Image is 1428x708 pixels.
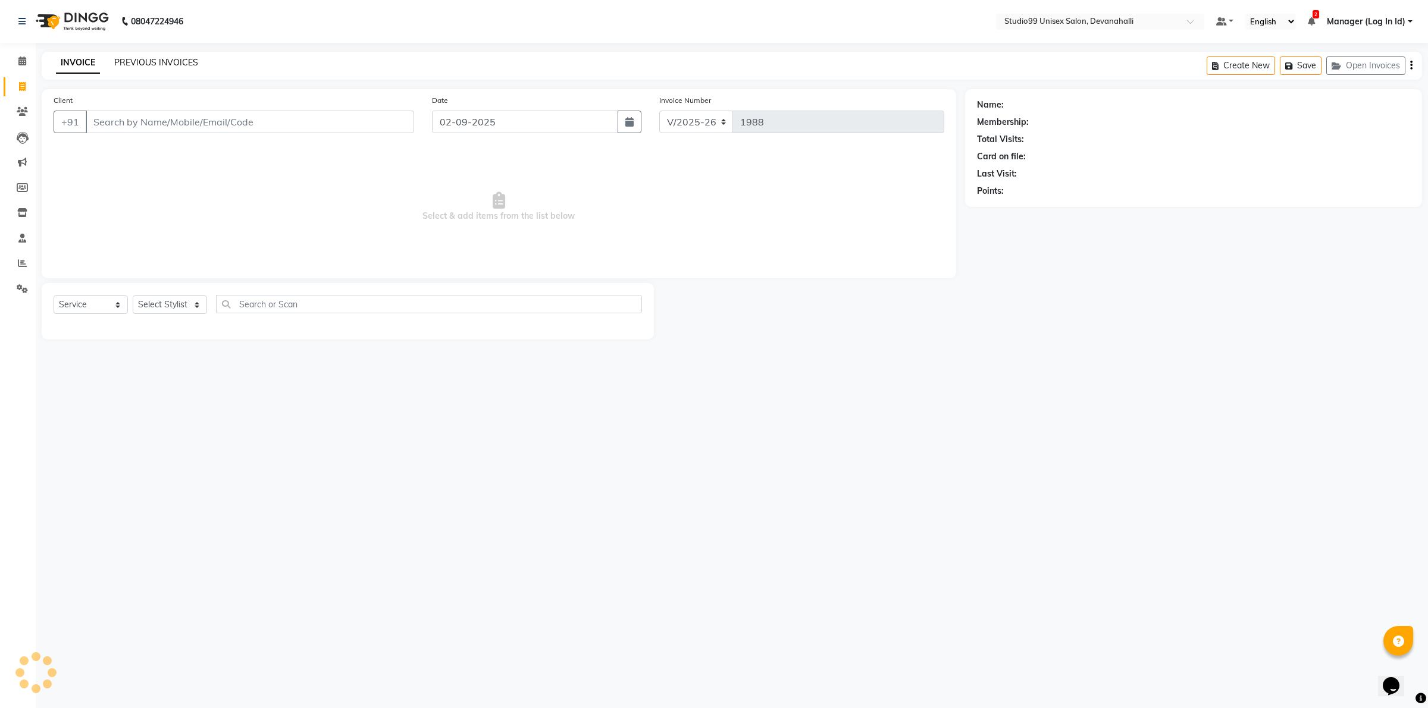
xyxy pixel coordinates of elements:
[1207,56,1275,75] button: Create New
[977,99,1004,111] div: Name:
[977,133,1024,146] div: Total Visits:
[977,150,1026,163] div: Card on file:
[216,295,642,313] input: Search or Scan
[131,5,183,38] b: 08047224946
[86,111,414,133] input: Search by Name/Mobile/Email/Code
[977,185,1004,197] div: Points:
[1280,56,1321,75] button: Save
[54,147,944,266] span: Select & add items from the list below
[432,95,448,106] label: Date
[56,52,100,74] a: INVOICE
[1327,15,1405,28] span: Manager (Log In Id)
[977,116,1029,128] div: Membership:
[659,95,711,106] label: Invoice Number
[54,95,73,106] label: Client
[977,168,1017,180] div: Last Visit:
[54,111,87,133] button: +91
[1326,56,1405,75] button: Open Invoices
[114,57,198,68] a: PREVIOUS INVOICES
[1308,16,1315,27] a: 2
[30,5,112,38] img: logo
[1313,10,1319,18] span: 2
[1378,660,1416,696] iframe: chat widget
